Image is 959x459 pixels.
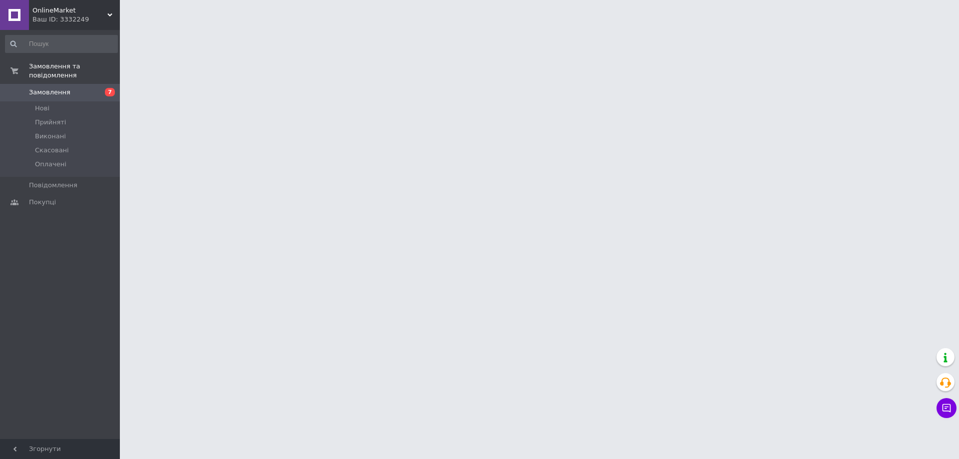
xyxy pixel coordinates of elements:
[32,6,107,15] span: OnlineMarket
[29,62,120,80] span: Замовлення та повідомлення
[29,181,77,190] span: Повідомлення
[105,88,115,96] span: 7
[29,88,70,97] span: Замовлення
[937,398,957,418] button: Чат з покупцем
[35,132,66,141] span: Виконані
[29,198,56,207] span: Покупці
[35,118,66,127] span: Прийняті
[35,104,49,113] span: Нові
[5,35,118,53] input: Пошук
[35,146,69,155] span: Скасовані
[32,15,120,24] div: Ваш ID: 3332249
[35,160,66,169] span: Оплачені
